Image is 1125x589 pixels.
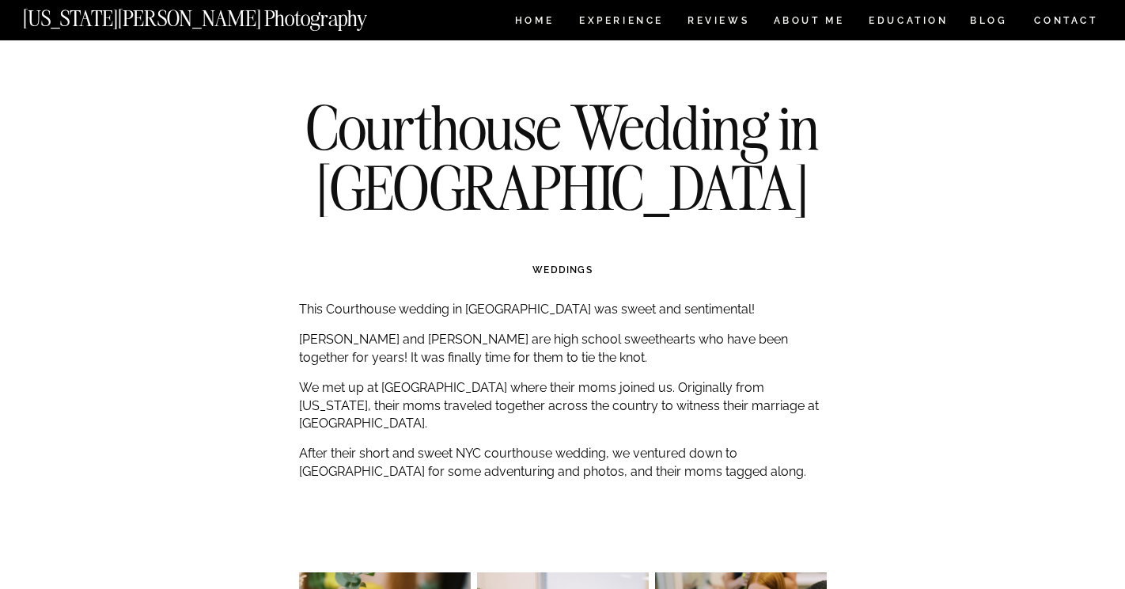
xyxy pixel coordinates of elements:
[512,16,557,29] a: HOME
[299,331,827,367] p: [PERSON_NAME] and [PERSON_NAME] are high school sweethearts who have been together for years! It ...
[1033,12,1099,29] a: CONTACT
[532,264,593,275] a: WEDDINGS
[687,16,747,29] a: REVIEWS
[299,379,827,432] p: We met up at [GEOGRAPHIC_DATA] where their moms joined us. Originally from [US_STATE], their moms...
[299,445,827,481] p: After their short and sweet NYC courthouse wedding, we ventured down to [GEOGRAPHIC_DATA] for som...
[970,16,1008,29] a: BLOG
[275,97,850,217] h1: Courthouse Wedding in [GEOGRAPHIC_DATA]
[299,301,827,318] p: This Courthouse wedding in [GEOGRAPHIC_DATA] was sweet and sentimental!
[773,16,845,29] a: ABOUT ME
[23,8,420,21] a: [US_STATE][PERSON_NAME] Photography
[867,16,950,29] a: EDUCATION
[579,16,662,29] a: Experience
